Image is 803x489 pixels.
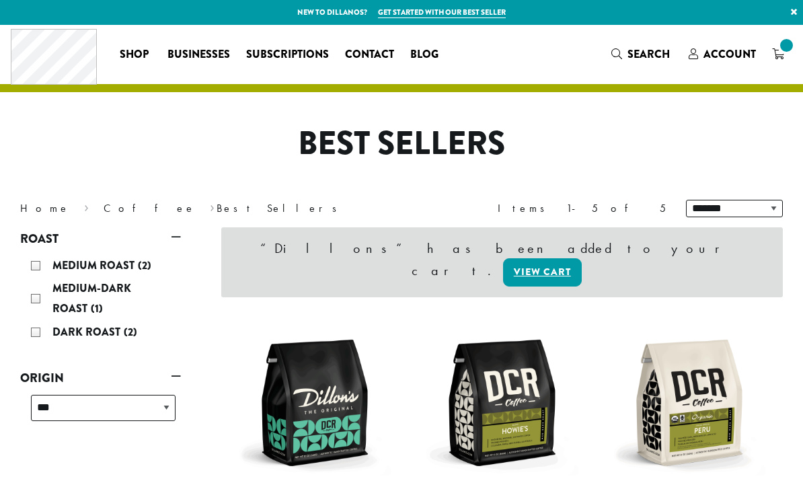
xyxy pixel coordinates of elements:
span: Blog [410,46,438,63]
a: Search [603,43,681,65]
span: Subscriptions [246,46,329,63]
span: Contact [345,46,394,63]
span: (2) [124,324,137,340]
a: Get started with our best seller [378,7,506,18]
a: Home [20,201,70,215]
span: Shop [120,46,149,63]
span: Dark Roast [52,324,124,340]
h1: Best Sellers [10,124,793,163]
a: View cart [503,258,582,287]
a: Coffee [104,201,196,215]
span: Medium Roast [52,258,138,273]
nav: Breadcrumb [20,200,381,217]
img: DCR-12oz-Dillons-Stock-scaled.png [237,326,391,479]
span: Search [627,46,670,62]
span: (1) [91,301,103,316]
img: DCR-12oz-FTO-Peru-Stock-scaled.png [612,326,765,479]
span: › [84,196,89,217]
a: Shop [112,44,159,65]
span: (2) [138,258,151,273]
img: DCR-12oz-Howies-Stock-scaled.png [425,326,578,479]
a: Origin [20,367,181,389]
div: Items 1-5 of 5 [498,200,666,217]
span: › [210,196,215,217]
a: Roast [20,227,181,250]
div: Roast [20,250,181,350]
div: “Dillons” has been added to your cart. [221,227,783,297]
span: Businesses [167,46,230,63]
span: Account [703,46,756,62]
div: Origin [20,389,181,437]
span: Medium-Dark Roast [52,280,131,316]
